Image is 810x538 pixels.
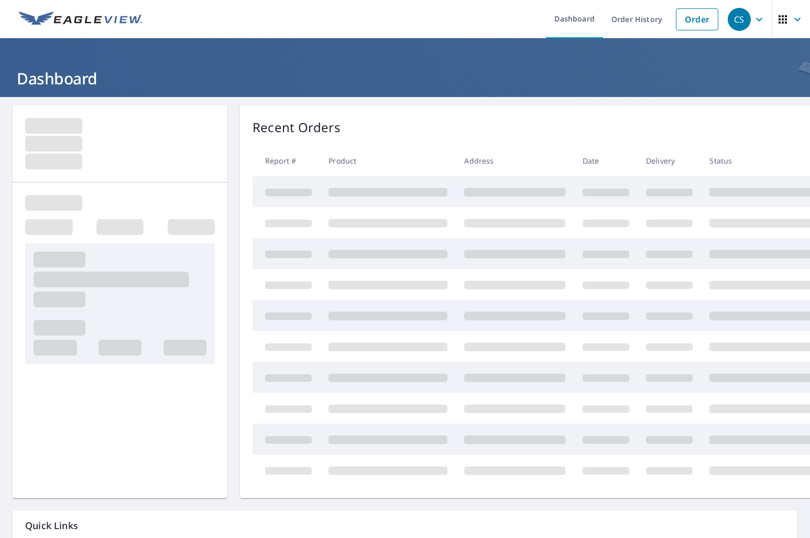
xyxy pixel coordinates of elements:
th: Delivery [638,145,701,176]
th: Report # [253,145,320,176]
p: Quick Links [25,519,785,532]
p: Recent Orders [253,118,341,137]
th: Address [456,145,574,176]
h1: Dashboard [13,68,797,89]
th: Date [574,145,638,176]
th: Product [320,145,456,176]
img: EV Logo [19,12,143,27]
a: Order [676,8,718,30]
div: CS [728,8,751,31]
